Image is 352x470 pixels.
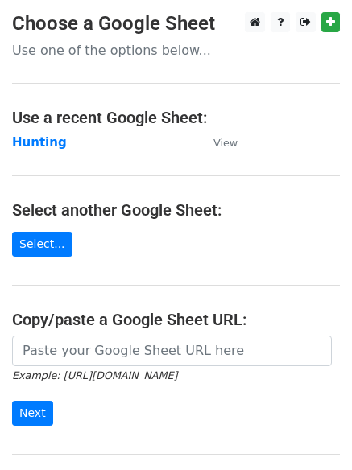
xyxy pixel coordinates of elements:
[12,42,340,59] p: Use one of the options below...
[197,135,238,150] a: View
[12,200,340,220] h4: Select another Google Sheet:
[12,232,72,257] a: Select...
[12,310,340,329] h4: Copy/paste a Google Sheet URL:
[12,135,67,150] a: Hunting
[12,336,332,366] input: Paste your Google Sheet URL here
[12,108,340,127] h4: Use a recent Google Sheet:
[12,401,53,426] input: Next
[213,137,238,149] small: View
[12,12,340,35] h3: Choose a Google Sheet
[12,369,177,381] small: Example: [URL][DOMAIN_NAME]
